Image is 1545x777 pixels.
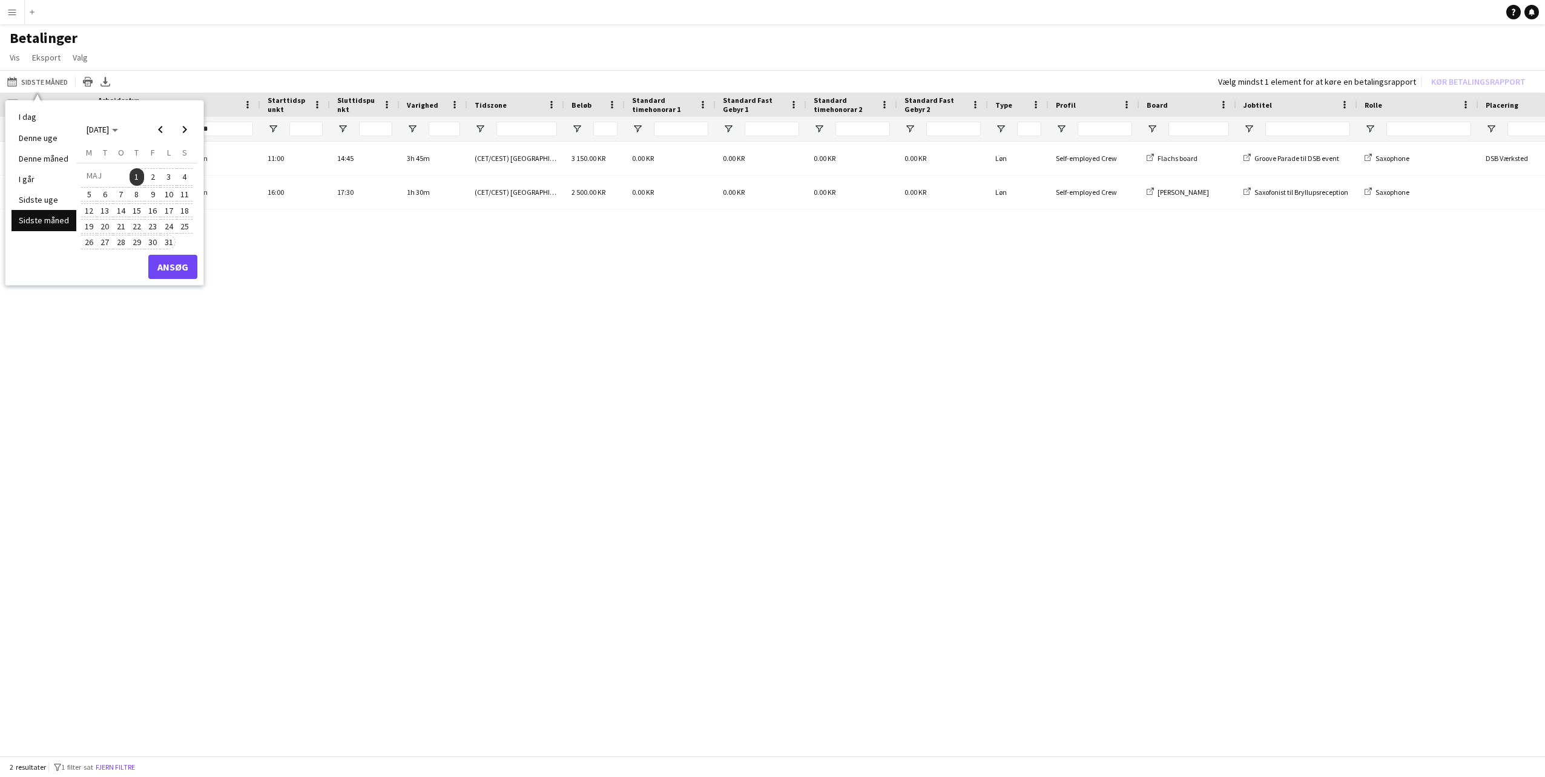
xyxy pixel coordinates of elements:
[103,147,107,158] span: T
[1254,188,1348,197] span: Saxofonist til Bryllupsreception
[904,123,915,134] button: Åbn Filtermenu
[97,202,113,218] button: 13-05-2025
[193,122,253,136] input: Navn Filter Input
[814,96,875,114] span: Standard timehonorar 2
[723,96,785,114] span: Standard Fast Gebyr 1
[81,202,97,218] button: 12-05-2025
[12,128,76,148] li: Denne uge
[904,96,966,114] span: Standard Fast Gebyr 2
[177,219,192,234] span: 25
[160,234,176,250] button: 31-05-2025
[897,142,988,175] div: 0.00 KR
[81,168,129,186] td: MAJ
[82,187,96,202] span: 5
[988,175,1049,209] div: Løn
[835,122,890,136] input: Standard timehonorar 2 Filter Input
[86,147,92,158] span: M
[897,175,988,209] div: 0.00 KR
[81,218,97,234] button: 19-05-2025
[1147,188,1209,197] a: [PERSON_NAME]
[1244,188,1348,197] a: Saxofonist til Bryllupsreception
[268,123,278,134] button: Åbn Filtermenu
[1265,122,1350,136] input: Jobtitel Filter Input
[10,52,20,63] span: Vis
[1375,188,1409,197] span: Saxophone
[177,203,192,218] span: 18
[1365,123,1375,134] button: Åbn Filtermenu
[1168,122,1229,136] input: Board Filter Input
[82,203,96,218] span: 12
[400,175,467,209] div: 1h 30m
[1049,142,1139,175] div: Self-employed Crew
[1375,154,1409,163] span: Saxophone
[1486,123,1497,134] button: Åbn Filtermenu
[1147,154,1197,163] a: Flachs board
[806,142,897,175] div: 0.00 KR
[268,96,308,114] span: Starttidspunkt
[145,218,160,234] button: 23-05-2025
[632,96,694,114] span: Standard timehonorar 1
[1244,100,1272,110] span: Jobtitel
[716,175,806,209] div: 0.00 KR
[167,147,171,158] span: L
[177,168,193,186] button: 04-05-2025
[1049,175,1139,209] div: Self-employed Crew
[467,142,564,175] div: (CET/CEST) [GEOGRAPHIC_DATA]
[475,100,507,110] span: Tidszone
[12,107,76,127] li: I dag
[1147,123,1158,134] button: Åbn Filtermenu
[1365,154,1409,163] a: Saxophone
[130,203,144,218] span: 15
[995,100,1012,110] span: Type
[87,124,109,135] span: [DATE]
[988,142,1049,175] div: Løn
[572,188,605,197] span: 2 500.00 KR
[625,175,716,209] div: 0.00 KR
[61,762,93,772] span: 1 filter sat
[145,235,160,249] span: 30
[129,168,145,186] button: 01-05-2025
[625,142,716,175] div: 0.00 KR
[162,235,176,249] span: 31
[1158,154,1197,163] span: Flachs board
[145,186,160,202] button: 09-05-2025
[81,74,95,89] app-action-btn: Udskriv
[114,235,128,249] span: 28
[160,168,176,186] button: 03-05-2025
[716,142,806,175] div: 0.00 KR
[130,187,144,202] span: 8
[359,122,392,136] input: Sluttidspunkt Filter Input
[572,154,605,163] span: 3 150.00 KR
[260,142,330,175] div: 11:00
[260,175,330,209] div: 16:00
[97,186,113,202] button: 06-05-2025
[407,123,418,134] button: Åbn Filtermenu
[145,203,160,218] span: 16
[82,235,96,249] span: 26
[145,187,160,202] span: 9
[723,123,734,134] button: Åbn Filtermenu
[12,189,76,210] li: Sidste uge
[162,203,176,218] span: 17
[1244,123,1254,134] button: Åbn Filtermenu
[1158,188,1209,197] span: [PERSON_NAME]
[1078,122,1132,136] input: Profil Filter Input
[113,218,129,234] button: 21-05-2025
[1056,123,1067,134] button: Åbn Filtermenu
[496,122,557,136] input: Tidszone Filter Input
[160,186,176,202] button: 10-05-2025
[12,210,76,231] li: Sidste måned
[5,50,25,65] a: Vis
[572,100,591,110] span: Beløb
[1386,122,1471,136] input: Rolle Filter Input
[160,218,176,234] button: 24-05-2025
[82,219,96,234] span: 19
[162,187,176,202] span: 10
[98,235,113,249] span: 27
[289,122,323,136] input: Starttidspunkt Filter Input
[1365,188,1409,197] a: Saxophone
[572,123,582,134] button: Åbn Filtermenu
[632,123,643,134] button: Åbn Filtermenu
[1218,76,1416,87] div: Vælg mindst 1 element for at køre en betalingsrapport
[129,234,145,250] button: 29-05-2025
